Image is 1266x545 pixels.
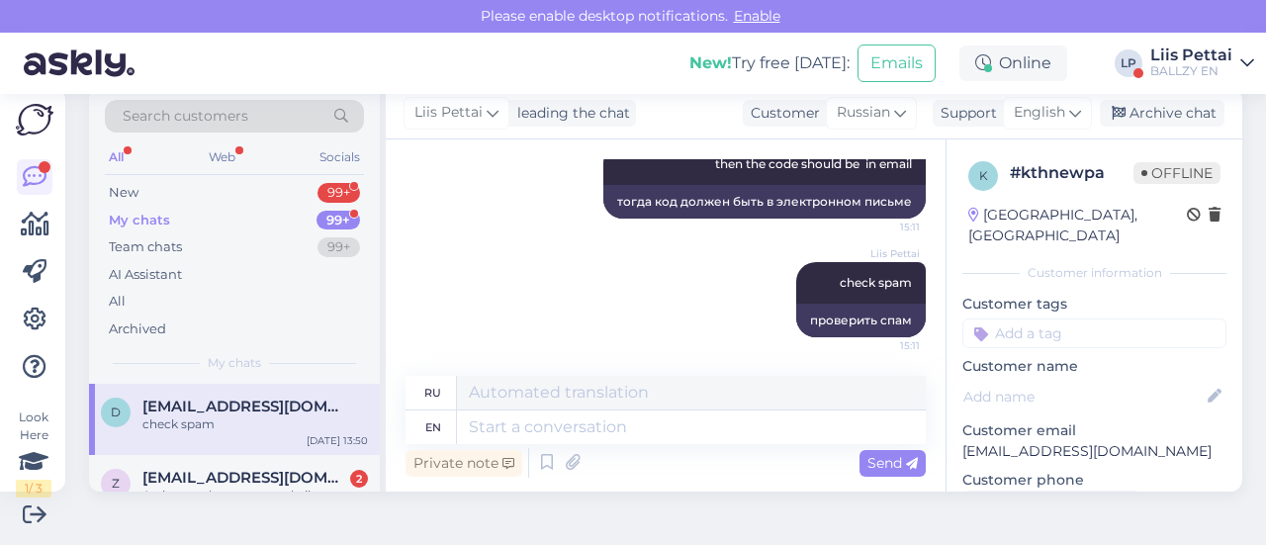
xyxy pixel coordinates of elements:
[796,304,926,337] div: проверить спам
[1150,47,1254,79] a: Liis PettaiBALLZY EN
[109,183,138,203] div: New
[317,237,360,257] div: 99+
[509,103,630,124] div: leading the chat
[1010,161,1133,185] div: # kthnewpa
[109,237,182,257] div: Team chats
[16,409,51,498] div: Look Here
[962,491,1141,517] div: Request phone number
[16,480,51,498] div: 1 / 3
[316,144,364,170] div: Socials
[846,246,920,261] span: Liis Pettai
[962,441,1226,462] p: [EMAIL_ADDRESS][DOMAIN_NAME]
[728,7,786,25] span: Enable
[715,156,912,171] span: then the code should be in email
[142,398,348,415] span: drachuk25@gmail.com
[142,469,348,487] span: zalgiris.liesis@gmail.com
[105,144,128,170] div: All
[425,410,441,444] div: en
[1100,100,1224,127] div: Archive chat
[962,318,1226,348] input: Add a tag
[350,470,368,488] div: 2
[112,476,120,491] span: z
[1150,47,1232,63] div: Liis Pettai
[109,292,126,312] div: All
[962,470,1226,491] p: Customer phone
[317,183,360,203] div: 99+
[867,454,918,472] span: Send
[689,51,850,75] div: Try free [DATE]:
[123,106,248,127] span: Search customers
[858,45,936,82] button: Emails
[979,168,988,183] span: k
[962,420,1226,441] p: Customer email
[109,265,182,285] div: AI Assistant
[962,264,1226,282] div: Customer information
[316,211,360,230] div: 99+
[1115,49,1142,77] div: LP
[846,220,920,234] span: 15:11
[414,102,483,124] span: Liis Pettai
[968,205,1187,246] div: [GEOGRAPHIC_DATA], [GEOGRAPHIC_DATA]
[424,376,441,409] div: ru
[16,104,53,136] img: Askly Logo
[208,354,261,372] span: My chats
[689,53,732,72] b: New!
[109,211,170,230] div: My chats
[846,338,920,353] span: 15:11
[142,415,368,433] div: check spam
[1133,162,1221,184] span: Offline
[603,185,926,219] div: тогда код должен быть в электронном письме
[109,319,166,339] div: Archived
[205,144,239,170] div: Web
[406,450,522,477] div: Private note
[111,405,121,419] span: d
[837,102,890,124] span: Russian
[840,275,912,290] span: check spam
[142,487,368,522] div: Atsiprasau kur mano mokejimo patvirtinimas?
[1014,102,1065,124] span: English
[1150,63,1232,79] div: BALLZY EN
[933,103,997,124] div: Support
[307,433,368,448] div: [DATE] 13:50
[962,356,1226,377] p: Customer name
[959,45,1067,81] div: Online
[743,103,820,124] div: Customer
[962,294,1226,315] p: Customer tags
[963,386,1204,408] input: Add name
